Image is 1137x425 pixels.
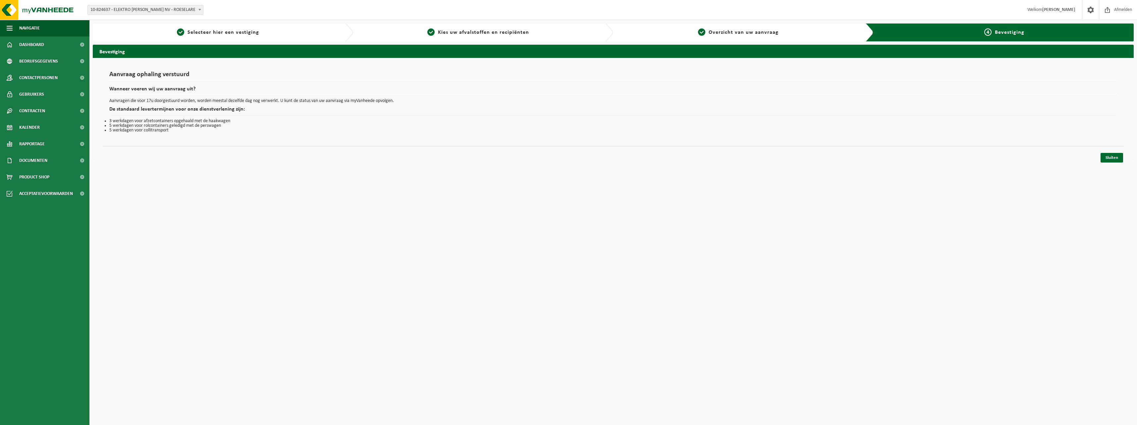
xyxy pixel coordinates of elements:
[19,152,47,169] span: Documenten
[109,86,1117,95] h2: Wanneer voeren wij uw aanvraag uit?
[109,99,1117,103] p: Aanvragen die voor 17u doorgestuurd worden, worden meestal dezelfde dag nog verwerkt. U kunt de s...
[1101,153,1123,163] a: Sluiten
[19,136,45,152] span: Rapportage
[188,30,259,35] span: Selecteer hier een vestiging
[1042,7,1075,12] strong: [PERSON_NAME]
[19,103,45,119] span: Contracten
[438,30,529,35] span: Kies uw afvalstoffen en recipiënten
[709,30,779,35] span: Overzicht van uw aanvraag
[995,30,1024,35] span: Bevestiging
[19,36,44,53] span: Dashboard
[356,28,600,36] a: 2Kies uw afvalstoffen en recipiënten
[88,5,203,15] span: 10-824637 - ELEKTRO ANDRE GEVAERT NV - ROESELARE
[427,28,435,36] span: 2
[19,70,58,86] span: Contactpersonen
[984,28,992,36] span: 4
[698,28,705,36] span: 3
[19,169,49,185] span: Product Shop
[19,20,40,36] span: Navigatie
[109,107,1117,116] h2: De standaard levertermijnen voor onze dienstverlening zijn:
[177,28,184,36] span: 1
[19,53,58,70] span: Bedrijfsgegevens
[19,86,44,103] span: Gebruikers
[617,28,860,36] a: 3Overzicht van uw aanvraag
[109,71,1117,81] h1: Aanvraag ophaling verstuurd
[109,128,1117,133] li: 5 werkdagen voor collitransport
[93,45,1134,58] h2: Bevestiging
[109,119,1117,123] li: 3 werkdagen voor afzetcontainers opgehaald met de haakwagen
[19,185,73,202] span: Acceptatievoorwaarden
[109,123,1117,128] li: 5 werkdagen voor rolcontainers geledigd met de perswagen
[19,119,40,136] span: Kalender
[87,5,203,15] span: 10-824637 - ELEKTRO ANDRE GEVAERT NV - ROESELARE
[96,28,340,36] a: 1Selecteer hier een vestiging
